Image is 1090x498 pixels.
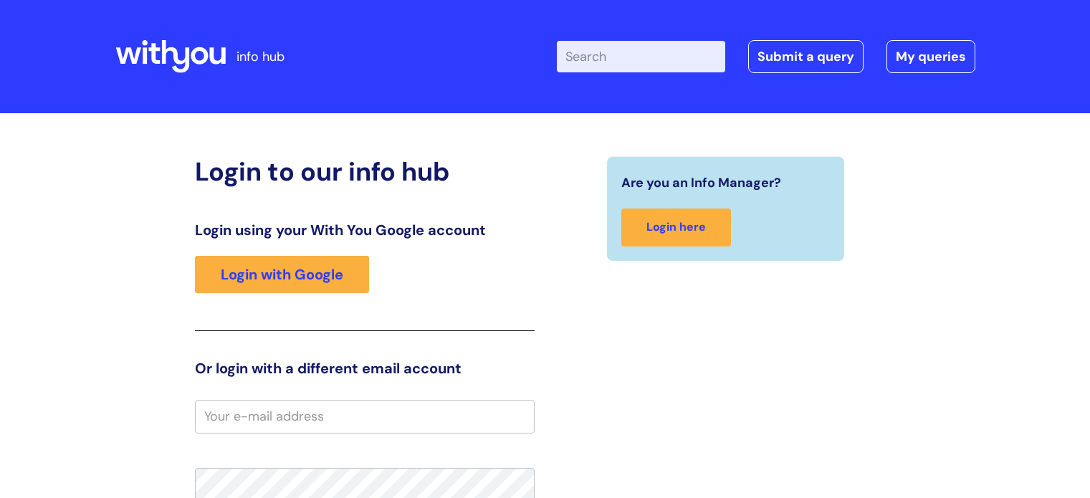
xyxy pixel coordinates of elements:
[195,156,535,187] h2: Login to our info hub
[195,400,535,433] input: Your e-mail address
[195,360,535,377] h3: Or login with a different email account
[748,40,864,73] a: Submit a query
[886,40,975,73] a: My queries
[621,171,781,194] span: Are you an Info Manager?
[557,41,725,72] input: Search
[195,221,535,239] h3: Login using your With You Google account
[236,45,285,68] p: info hub
[195,256,369,293] a: Login with Google
[621,209,731,246] a: Login here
